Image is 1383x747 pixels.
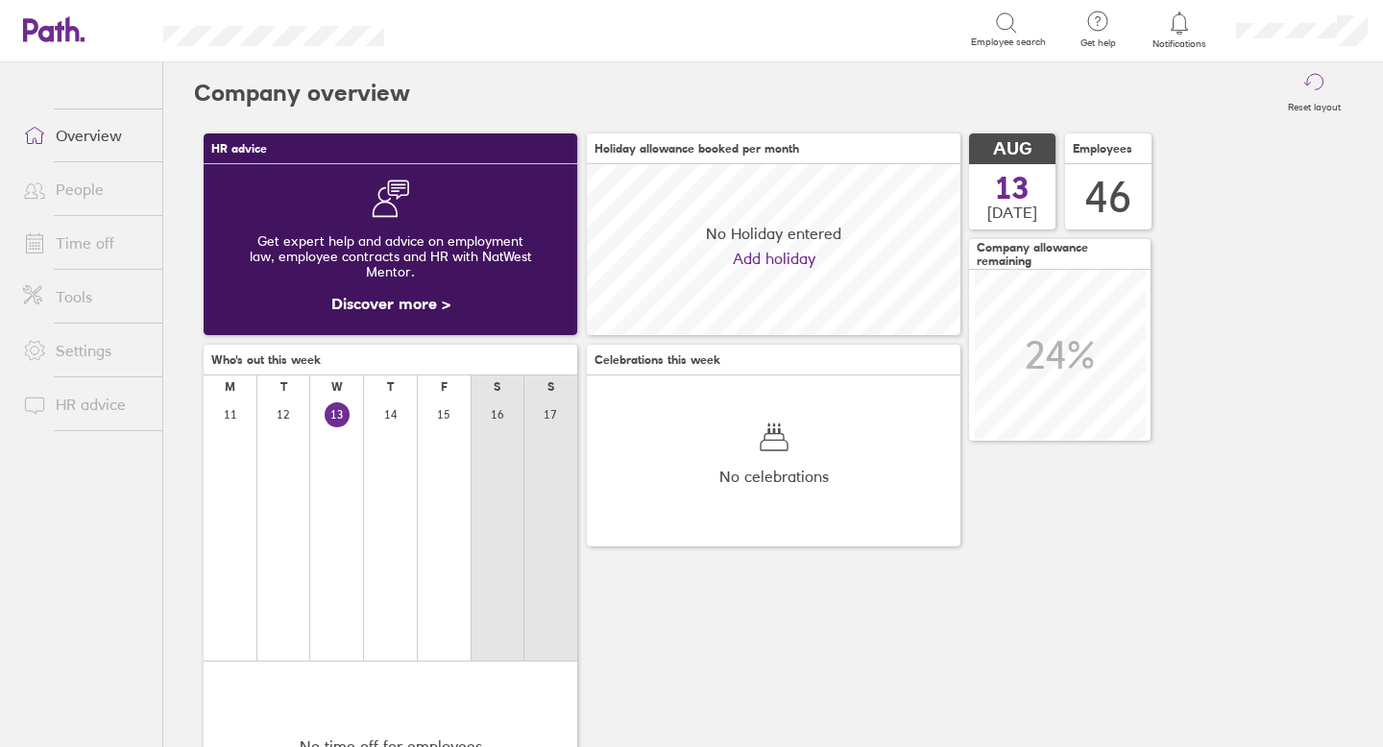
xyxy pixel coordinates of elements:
span: Holiday allowance booked per month [594,142,799,156]
a: Overview [8,116,162,155]
a: Add holiday [733,250,815,267]
span: 13 [995,173,1030,204]
span: No celebrations [719,468,829,485]
span: Employee search [971,36,1046,48]
div: Get expert help and advice on employment law, employee contracts and HR with NatWest Mentor. [219,218,562,295]
div: S [547,380,554,394]
span: Get help [1067,37,1129,49]
a: Settings [8,331,162,370]
span: Notifications [1149,38,1211,50]
span: Celebrations this week [594,353,720,367]
div: T [280,380,287,394]
span: Employees [1073,142,1132,156]
label: Reset layout [1276,96,1352,113]
div: 46 [1085,173,1131,222]
span: Company allowance remaining [977,241,1143,268]
a: People [8,170,162,208]
h2: Company overview [194,62,410,124]
button: Reset layout [1276,62,1352,124]
span: Who's out this week [211,353,321,367]
a: Notifications [1149,10,1211,50]
span: AUG [993,139,1031,159]
div: T [387,380,394,394]
a: HR advice [8,385,162,423]
div: M [225,380,235,394]
span: HR advice [211,142,267,156]
div: S [494,380,500,394]
a: Discover more > [331,294,450,313]
div: W [331,380,343,394]
div: F [441,380,448,394]
a: Tools [8,277,162,316]
a: Time off [8,224,162,262]
span: No Holiday entered [706,225,841,242]
div: Search [436,20,485,37]
span: [DATE] [987,204,1037,221]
